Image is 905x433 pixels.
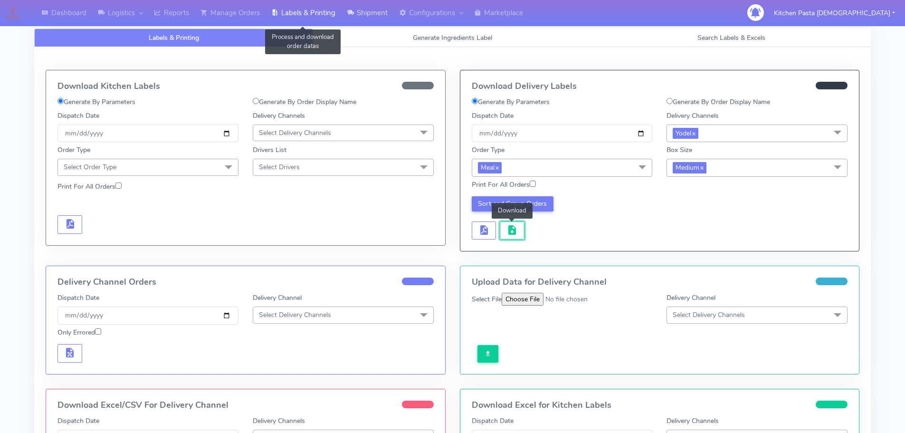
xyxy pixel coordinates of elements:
span: Medium [673,162,706,173]
a: x [495,162,499,172]
label: Box Size [667,145,692,155]
label: Dispatch Date [57,293,99,303]
input: Generate By Order Display Name [253,98,259,104]
label: Select File [472,294,502,304]
label: Generate By Parameters [472,97,550,107]
span: Search Labels & Excels [697,33,765,42]
span: Select Delivery Channels [259,128,331,137]
span: Labels & Printing [149,33,199,42]
label: Delivery Channels [253,416,305,426]
label: Print For All Orders [472,180,536,190]
button: Kitchen Pasta [DEMOGRAPHIC_DATA] [767,3,902,23]
span: Select Order Type [64,163,116,172]
input: Print For All Orders [530,181,536,187]
label: Drivers List [253,145,286,155]
label: Dispatch Date [472,111,514,121]
h4: Delivery Channel Orders [57,278,434,287]
span: Generate Ingredients Label [413,33,492,42]
input: Print For All Orders [115,183,122,189]
label: Generate By Order Display Name [667,97,770,107]
label: Print For All Orders [57,182,122,192]
label: Generate By Parameters [57,97,135,107]
label: Delivery Channels [253,111,305,121]
span: Meal [478,162,502,173]
input: Generate By Parameters [57,98,64,104]
span: Yodel [673,128,698,139]
label: Order Type [57,145,90,155]
label: Delivery Channels [667,111,719,121]
ul: Tabs [34,29,871,47]
h4: Download Delivery Labels [472,82,848,91]
label: Dispatch Date [472,416,514,426]
label: Dispatch Date [57,416,99,426]
input: Only Errored [95,328,101,335]
label: Delivery Channel [667,293,715,303]
h4: Upload Data for Delivery Channel [472,278,848,287]
h4: Download Kitchen Labels [57,82,434,91]
input: Generate By Order Display Name [667,98,673,104]
span: Select Delivery Channels [259,310,331,319]
label: Dispatch Date [57,111,99,121]
button: Sort and Group Orders [472,196,554,212]
label: Delivery Channels [667,416,719,426]
label: Order Type [472,145,505,155]
label: Delivery Channel [253,293,302,303]
h4: Download Excel for Kitchen Labels [472,401,848,410]
label: Generate By Order Display Name [253,97,356,107]
h4: Download Excel/CSV For Delivery Channel [57,401,434,410]
input: Generate By Parameters [472,98,478,104]
span: Select Delivery Channels [673,310,745,319]
label: Only Errored [57,327,101,337]
a: x [699,162,704,172]
span: Select Drivers [259,163,300,172]
a: x [691,128,695,138]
